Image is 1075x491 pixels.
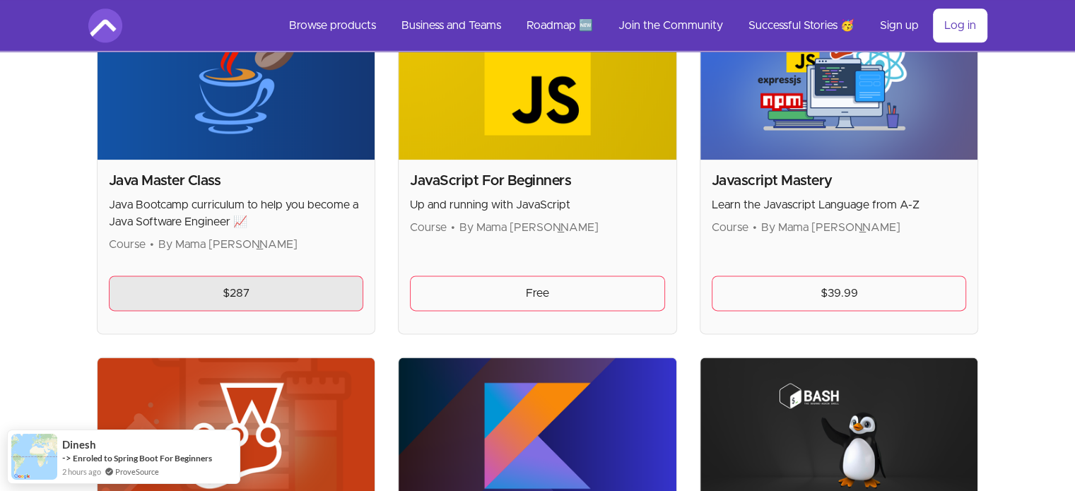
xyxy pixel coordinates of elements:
a: Log in [933,8,987,42]
nav: Main [278,8,987,42]
span: Course [712,222,748,233]
span: • [150,239,154,250]
a: ProveSource [115,466,159,478]
h2: Java Master Class [109,171,364,191]
a: Sign up [869,8,930,42]
a: $39.99 [712,276,967,311]
span: • [451,222,455,233]
a: $287 [109,276,364,311]
img: Amigoscode logo [88,8,122,42]
p: Up and running with JavaScript [410,196,665,213]
p: Java Bootcamp curriculum to help you become a Java Software Engineer 📈 [109,196,364,230]
h2: JavaScript For Beginners [410,171,665,191]
a: Browse products [278,8,387,42]
img: Product image for Java Master Class [98,4,375,160]
a: Join the Community [607,8,734,42]
span: By Mama [PERSON_NAME] [761,222,900,233]
span: Course [109,239,146,250]
a: Roadmap 🆕 [515,8,604,42]
a: Successful Stories 🥳 [737,8,866,42]
a: Business and Teams [390,8,512,42]
span: -> [62,452,71,463]
span: 2 hours ago [62,466,101,478]
img: Product image for JavaScript For Beginners [399,4,676,160]
h2: Javascript Mastery [712,171,967,191]
span: By Mama [PERSON_NAME] [459,222,599,233]
p: Learn the Javascript Language from A-Z [712,196,967,213]
span: • [753,222,757,233]
a: Free [410,276,665,311]
img: Product image for Javascript Mastery [700,4,978,160]
span: By Mama [PERSON_NAME] [158,239,298,250]
span: Dinesh [62,439,96,451]
span: Course [410,222,447,233]
img: provesource social proof notification image [11,434,57,480]
a: Enroled to Spring Boot For Beginners [73,453,212,463]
